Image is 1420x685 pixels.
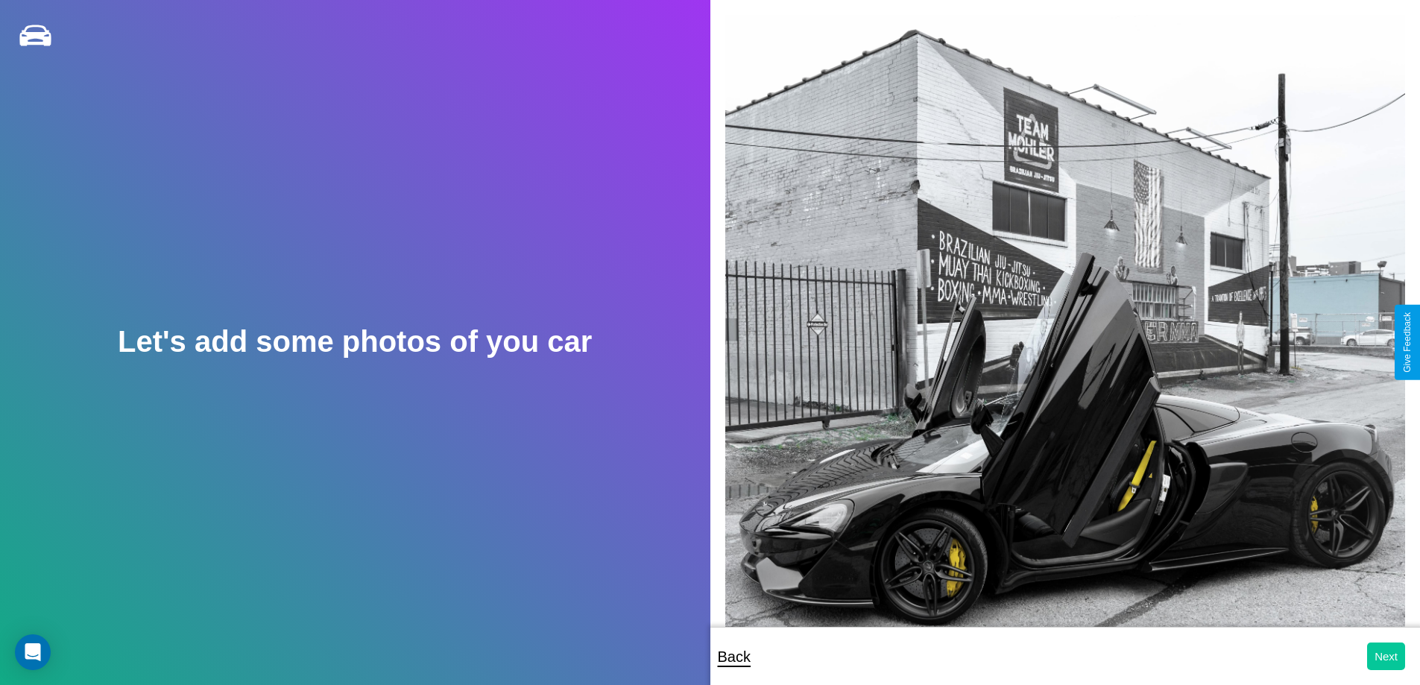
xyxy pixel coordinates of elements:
[15,634,51,670] div: Open Intercom Messenger
[1367,643,1405,670] button: Next
[118,325,592,359] h2: Let's add some photos of you car
[725,15,1406,654] img: posted
[718,643,751,670] p: Back
[1402,312,1413,373] div: Give Feedback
